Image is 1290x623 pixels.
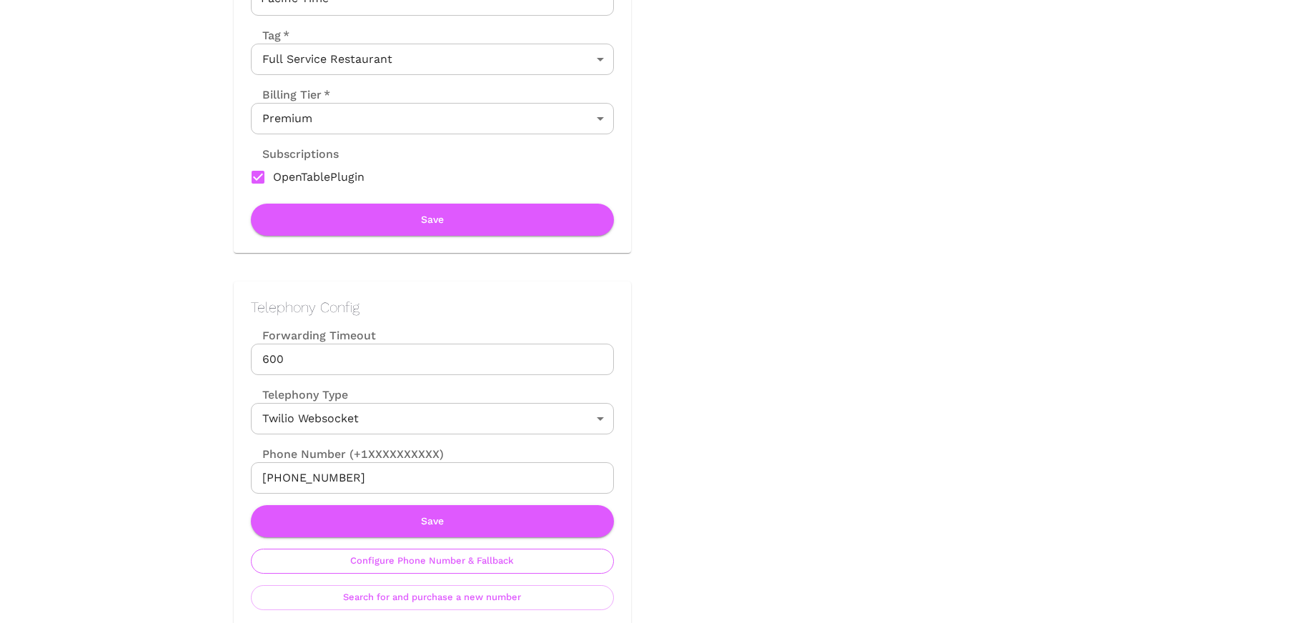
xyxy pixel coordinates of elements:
[251,146,339,162] label: Subscriptions
[251,585,614,610] button: Search for and purchase a new number
[251,327,614,344] label: Forwarding Timeout
[251,103,614,134] div: Premium
[251,549,614,574] button: Configure Phone Number & Fallback
[251,44,614,75] div: Full Service Restaurant
[251,446,614,462] label: Phone Number (+1XXXXXXXXXX)
[251,27,289,44] label: Tag
[251,403,614,434] div: Twilio Websocket
[251,204,614,236] button: Save
[251,86,330,103] label: Billing Tier
[251,299,614,316] h2: Telephony Config
[251,387,348,403] label: Telephony Type
[251,505,614,537] button: Save
[273,169,364,186] span: OpenTablePlugin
